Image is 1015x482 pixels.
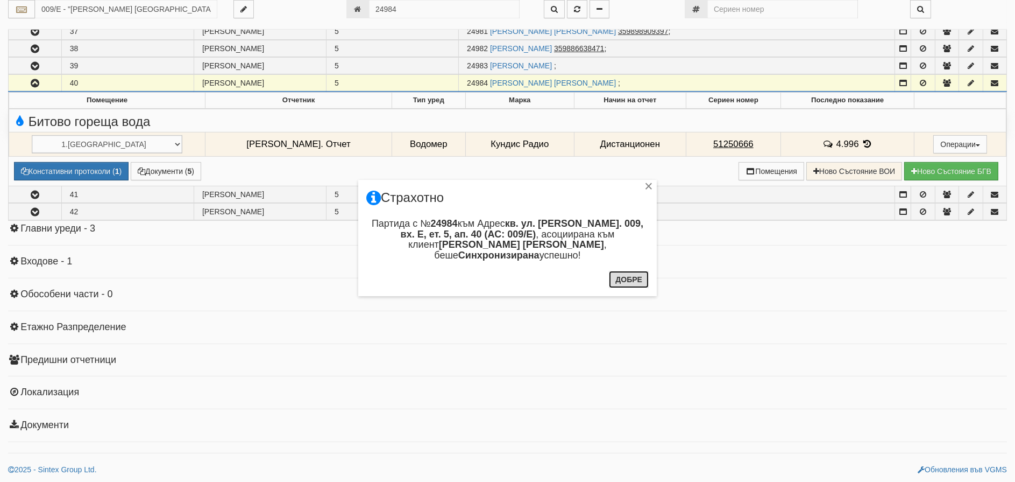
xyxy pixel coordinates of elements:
[439,239,604,250] b: [PERSON_NAME] [PERSON_NAME]
[643,183,654,193] div: ×
[431,218,458,229] b: 24984
[366,191,444,205] h3: Страхотно
[458,250,540,261] b: Синхронизирана
[401,218,643,240] b: кв. ул. [PERSON_NAME]. 009, вх. Е, ет. 5, ап. 40 (АС: 009/Е)
[366,219,649,261] h4: Партида с № към Адрес , асоциирана към клиент , беше успешно!
[609,271,649,288] button: Добре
